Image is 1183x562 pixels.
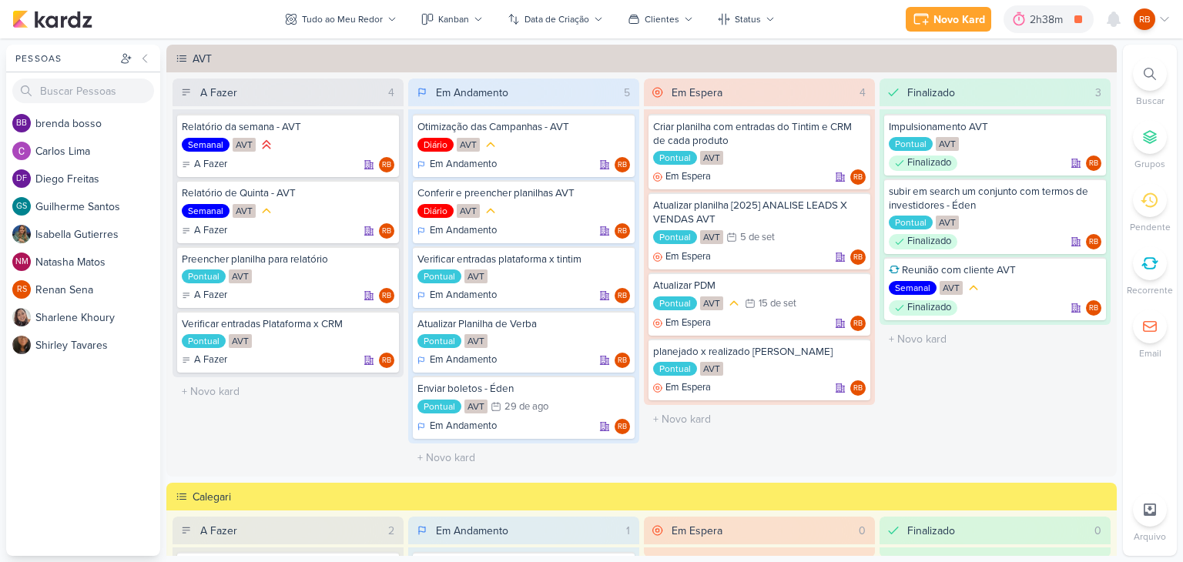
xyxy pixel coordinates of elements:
div: Pontual [182,269,226,283]
div: Em Andamento [417,419,497,434]
img: kardz.app [12,10,92,28]
div: Otimização das Campanhas - AVT [417,120,630,134]
div: Diário [417,138,454,152]
div: Rogerio Bispo [615,353,630,368]
p: Em Andamento [430,288,497,303]
div: A Fazer [200,85,237,101]
p: Grupos [1134,157,1165,171]
p: RB [853,385,863,393]
div: Rogerio Bispo [379,353,394,368]
input: + Novo kard [411,447,636,469]
div: Semanal [182,204,230,218]
p: NM [15,258,28,266]
div: AVT [700,151,723,165]
div: Pontual [417,334,461,348]
div: Semanal [182,138,230,152]
p: Em Andamento [430,157,497,172]
img: Shirley Tavares [12,336,31,354]
div: AVT [229,334,252,348]
p: Em Espera [665,316,711,331]
p: Em Andamento [430,419,497,434]
div: Pontual [417,400,461,413]
p: RB [1089,160,1098,168]
div: G u i l h e r m e S a n t o s [35,199,160,215]
div: Pontual [889,216,933,229]
div: 0 [1088,523,1108,539]
p: RB [618,162,627,169]
p: Email [1139,346,1161,360]
div: subir em search um conjunto com termos de investidores - Éden [889,185,1101,212]
input: Buscar Pessoas [12,79,154,103]
div: I s a b e l l a G u t i e r r e s [35,226,160,243]
div: Prioridade Média [483,137,498,152]
div: 1 [620,523,636,539]
div: A Fazer [182,288,227,303]
div: Pontual [417,269,461,283]
div: AVT [233,204,256,218]
div: Diego Freitas [12,169,31,188]
div: Pontual [653,296,697,310]
div: 29 de ago [504,402,548,412]
div: Renan Sena [12,280,31,299]
p: Em Andamento [430,353,497,368]
div: Semanal [889,281,937,295]
div: 4 [382,85,400,101]
div: Em Andamento [417,223,497,239]
div: planejado x realizado Éden [653,345,866,359]
div: Pontual [182,334,226,348]
div: Responsável: Rogerio Bispo [379,223,394,239]
div: Conferir e preencher planilhas AVT [417,186,630,200]
div: AVT [464,400,488,413]
div: Em Andamento [417,288,497,303]
p: RB [853,254,863,262]
div: Finalizado [889,156,957,171]
div: Em Espera [672,523,722,539]
div: AVT [700,362,723,376]
p: Buscar [1136,94,1165,108]
div: 5 de set [740,232,775,243]
div: Natasha Matos [12,253,31,271]
div: AVT [457,204,480,218]
p: RB [1139,12,1151,26]
div: Rogerio Bispo [1086,156,1101,171]
p: A Fazer [194,288,227,303]
div: 4 [853,85,872,101]
div: A Fazer [200,523,237,539]
div: Rogerio Bispo [379,288,394,303]
div: Responsável: Rogerio Bispo [615,223,630,239]
div: Verificar entradas plataforma x tintim [417,253,630,266]
div: AVT [193,51,1112,67]
p: DF [16,175,27,183]
div: Em Andamento [417,157,497,172]
div: Pessoas [12,52,117,65]
div: A Fazer [182,157,227,172]
div: Em Espera [653,316,711,331]
p: RB [382,293,391,300]
p: Em Espera [665,169,711,185]
button: Novo Kard [906,7,991,32]
p: Pendente [1130,220,1171,234]
img: Carlos Lima [12,142,31,160]
div: D i e g o F r e i t a s [35,171,160,187]
input: + Novo kard [176,380,400,403]
p: A Fazer [194,157,227,172]
div: Atualizar planilha [2025] ANALISE LEADS X VENDAS AVT [653,199,866,226]
div: b r e n d a b o s s o [35,115,160,132]
div: AVT [457,138,480,152]
p: RB [618,293,627,300]
img: Sharlene Khoury [12,308,31,326]
p: A Fazer [194,353,227,368]
p: GS [16,202,27,211]
div: Calegari [193,489,1112,505]
p: RS [17,286,27,294]
p: Recorrente [1127,283,1173,297]
div: Rogerio Bispo [850,169,866,185]
div: Responsável: Rogerio Bispo [379,157,394,172]
div: Responsável: Rogerio Bispo [1086,156,1101,171]
div: Rogerio Bispo [379,157,394,172]
div: Relatório da semana - AVT [182,120,394,134]
div: Responsável: Rogerio Bispo [615,419,630,434]
div: R e n a n S e n a [35,282,160,298]
div: Pontual [889,137,933,151]
div: AVT [229,269,252,283]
